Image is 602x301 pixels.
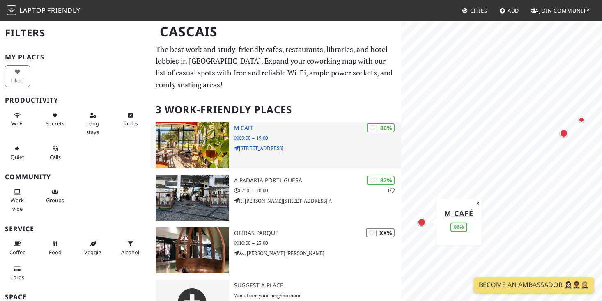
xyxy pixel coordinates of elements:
div: 86% [451,223,467,232]
p: R. [PERSON_NAME][STREET_ADDRESS] A [234,197,401,205]
a: M Café [444,208,473,218]
span: Alcohol [121,249,139,256]
span: Work-friendly tables [123,120,138,127]
span: Join Community [539,7,590,14]
a: Add [496,3,523,18]
p: [STREET_ADDRESS] [234,144,401,152]
button: Long stays [80,109,105,139]
span: Stable Wi-Fi [11,120,23,127]
span: Long stays [86,120,99,135]
p: The best work and study-friendly cafes, restaurants, libraries, and hotel lobbies in [GEOGRAPHIC_... [156,43,397,91]
p: 1 [387,187,395,194]
span: Add [508,7,519,14]
a: LaptopFriendly LaptopFriendly [7,4,80,18]
p: 10:00 – 23:00 [234,239,401,247]
button: Cards [5,262,30,284]
div: Map marker [416,217,427,228]
span: Quiet [11,153,24,161]
button: Close popup [474,198,482,208]
div: | 86% [367,123,395,132]
button: Alcohol [118,237,143,259]
button: Food [43,237,68,259]
h3: A Padaria Portuguesa [234,177,401,184]
div: | 82% [367,176,395,185]
button: Wi-Fi [5,109,30,130]
span: Friendly [47,6,80,15]
span: Food [49,249,62,256]
span: Cities [470,7,487,14]
a: A Padaria Portuguesa | 82% 1 A Padaria Portuguesa 07:00 – 20:00 R. [PERSON_NAME][STREET_ADDRESS] A [151,175,402,221]
div: Map marker [577,115,586,125]
button: Groups [43,185,68,207]
a: Join Community [528,3,593,18]
button: Coffee [5,237,30,259]
a: Oeiras Parque | XX% Oeiras Parque 10:00 – 23:00 Av. [PERSON_NAME] [PERSON_NAME] [151,227,402,273]
h3: Space [5,293,146,301]
img: Oeiras Parque [156,227,230,273]
h3: My Places [5,53,146,61]
span: Group tables [46,196,64,204]
span: Power sockets [46,120,64,127]
span: People working [11,196,24,212]
h2: 3 Work-Friendly Places [156,97,397,122]
img: M Café [156,122,230,168]
span: Veggie [84,249,101,256]
span: Laptop [19,6,46,15]
div: Map marker [558,128,570,139]
h2: Filters [5,21,146,46]
button: Sockets [43,109,68,130]
h3: Productivity [5,96,146,104]
h3: Suggest a Place [234,282,401,289]
img: LaptopFriendly [7,5,16,15]
a: Cities [459,3,491,18]
button: Work vibe [5,185,30,215]
button: Tables [118,109,143,130]
span: Coffee [9,249,25,256]
button: Veggie [80,237,105,259]
h3: M Café [234,125,401,132]
span: Video/audio calls [50,153,61,161]
span: Credit cards [10,274,24,281]
p: Av. [PERSON_NAME] [PERSON_NAME] [234,249,401,257]
button: Quiet [5,142,30,164]
p: 07:00 – 20:00 [234,187,401,194]
p: Work from your neighborhood [234,292,401,299]
a: M Café | 86% M Café 09:00 – 19:00 [STREET_ADDRESS] [151,122,402,168]
h3: Oeiras Parque [234,230,401,237]
button: Calls [43,142,68,164]
img: A Padaria Portuguesa [156,175,230,221]
div: | XX% [366,228,395,237]
p: 09:00 – 19:00 [234,134,401,142]
h1: Cascais [153,21,400,43]
h3: Service [5,225,146,233]
h3: Community [5,173,146,181]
